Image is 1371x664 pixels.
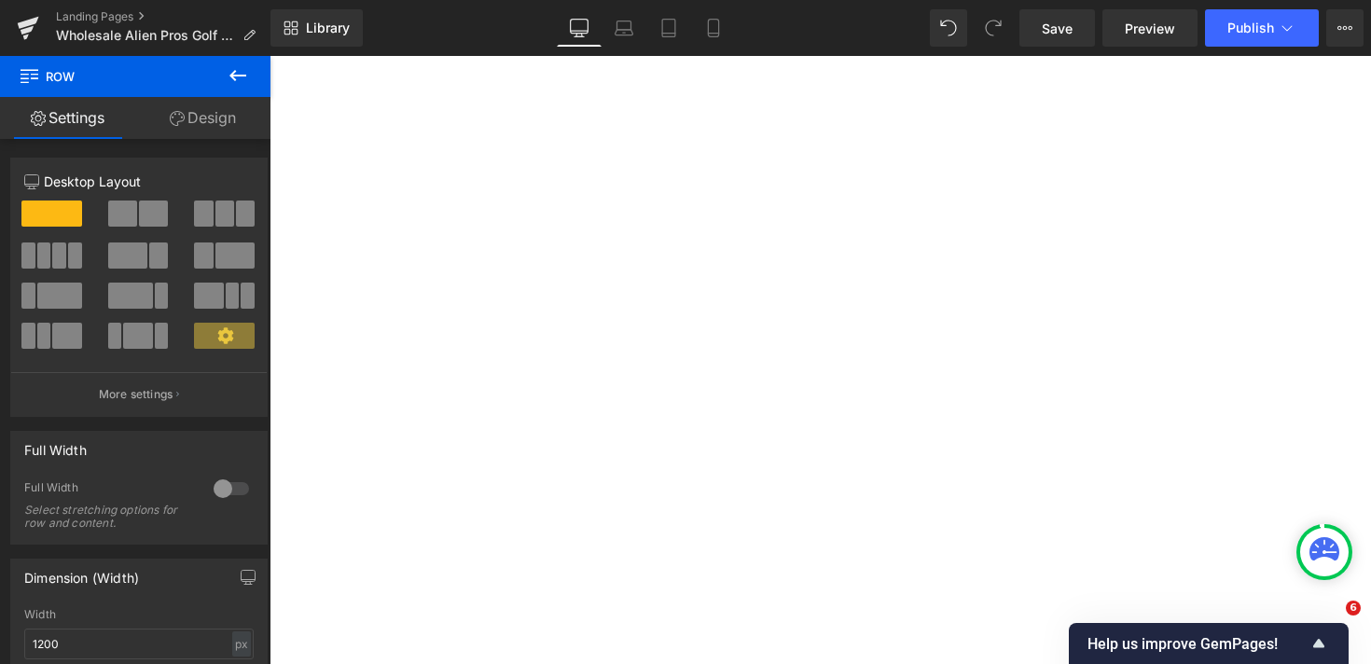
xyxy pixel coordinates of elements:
div: px [232,631,251,657]
p: Desktop Layout [24,172,254,191]
div: Select stretching options for row and content. [24,504,192,530]
button: Redo [975,9,1012,47]
span: Publish [1227,21,1274,35]
span: Preview [1125,19,1175,38]
a: Desktop [557,9,602,47]
a: Landing Pages [56,9,270,24]
a: Tablet [646,9,691,47]
a: Mobile [691,9,736,47]
input: auto [24,629,254,659]
div: Dimension (Width) [24,560,139,586]
p: More settings [99,386,173,403]
span: Row [19,56,205,97]
div: Width [24,608,254,621]
a: Preview [1102,9,1198,47]
div: Full Width [24,432,87,458]
span: Help us improve GemPages! [1087,635,1308,653]
a: Design [135,97,270,139]
iframe: Intercom live chat [1308,601,1352,645]
a: New Library [270,9,363,47]
span: Wholesale Alien Pros Golf Grip Tape Special Offer [56,28,235,43]
button: Show survey - Help us improve GemPages! [1087,632,1330,655]
span: 6 [1346,601,1361,616]
a: Laptop [602,9,646,47]
button: Publish [1205,9,1319,47]
button: More [1326,9,1364,47]
button: Undo [930,9,967,47]
div: Full Width [24,480,195,500]
span: Save [1042,19,1073,38]
span: Library [306,20,350,36]
button: More settings [11,372,267,416]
